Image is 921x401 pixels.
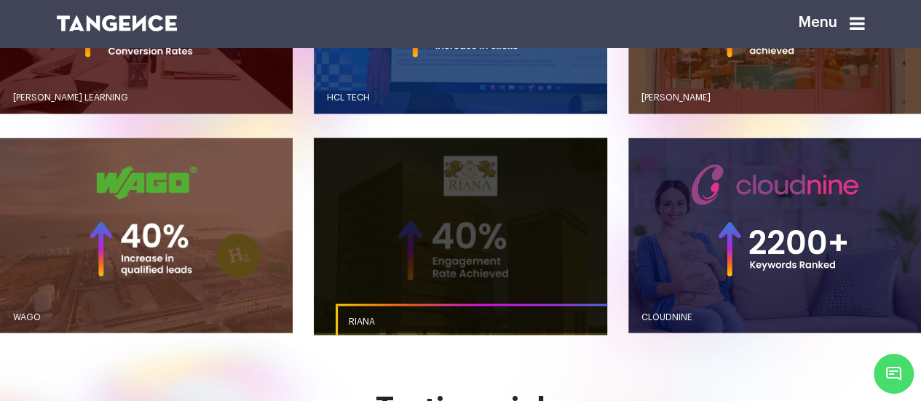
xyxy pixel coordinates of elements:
a: HCL TECH [314,80,606,116]
span: RIANA [349,317,375,325]
button: CLOUDNINE [628,138,921,333]
span: Chat Widget [874,354,914,394]
span: WAGO [13,312,41,321]
a: CLOUDNINE [628,299,921,335]
span: [PERSON_NAME] [641,93,711,102]
a: RIANA [336,303,628,339]
img: logo SVG [57,15,178,31]
span: HCL TECH [327,93,370,102]
button: RIANA [314,138,606,333]
span: CLOUDNINE [641,312,692,321]
span: [PERSON_NAME] LEARNING [13,93,128,102]
a: [PERSON_NAME] [628,80,921,116]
